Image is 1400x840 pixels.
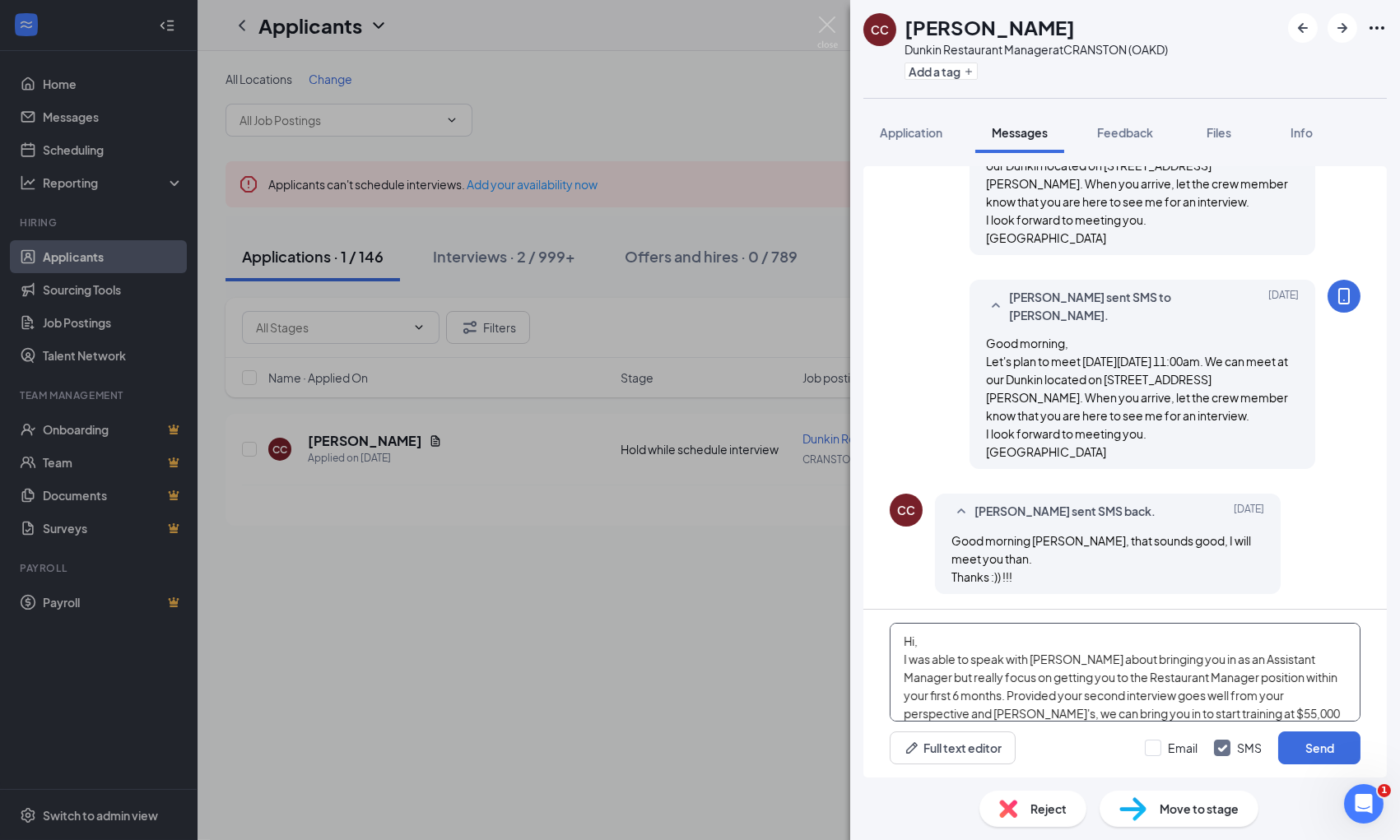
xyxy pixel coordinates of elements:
[1378,784,1391,797] span: 1
[1030,800,1067,818] span: Reject
[1207,125,1231,140] span: Files
[1160,800,1239,818] span: Move to stage
[897,502,915,518] div: CC
[871,21,889,38] div: CC
[1291,125,1313,140] span: Info
[1334,286,1354,306] svg: MobileSms
[1367,18,1387,38] svg: Ellipses
[905,63,978,80] button: PlusAdd a tag
[890,731,1016,764] button: Full text editorPen
[964,67,974,77] svg: Plus
[974,502,1156,522] span: [PERSON_NAME] sent SMS back.
[986,336,1288,459] span: Good morning, Let's plan to meet [DATE][DATE] 11:00am. We can meet at our Dunkin located on [STRE...
[904,740,920,756] svg: Pen
[890,623,1360,722] textarea: Hi, I was able to speak with [PERSON_NAME] about bringing you in as an Assistant Manager but real...
[951,502,971,522] svg: SmallChevronUp
[1344,784,1384,824] iframe: Intercom live chat
[1328,13,1357,43] button: ArrowRight
[1234,502,1264,522] span: [DATE]
[1097,125,1153,140] span: Feedback
[1009,288,1225,324] span: [PERSON_NAME] sent SMS to [PERSON_NAME].
[1268,288,1299,324] span: [DATE]
[905,41,1168,58] div: Dunkin Restaurant Manager at CRANSTON (OAKD)
[1278,731,1360,764] button: Send
[880,125,942,140] span: Application
[986,122,1288,245] span: Good morning, Let's plan to meet [DATE][DATE] 11:00am. We can meet at our Dunkin located on [STRE...
[1333,18,1352,38] svg: ArrowRight
[992,125,1048,140] span: Messages
[986,296,1006,316] svg: SmallChevronUp
[1288,13,1318,43] button: ArrowLeftNew
[1293,18,1313,38] svg: ArrowLeftNew
[951,533,1251,584] span: Good morning [PERSON_NAME], that sounds good, I will meet you than. Thanks :)) !!!
[905,13,1075,41] h1: [PERSON_NAME]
